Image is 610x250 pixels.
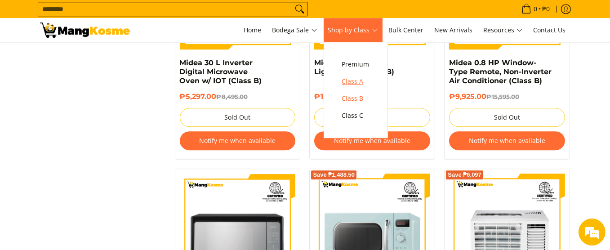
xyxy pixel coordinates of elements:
[314,92,430,101] h6: ₱1,915.00
[4,160,171,192] textarea: Type your message and hit 'Enter'
[534,26,566,34] span: Contact Us
[139,18,570,42] nav: Main Menu
[519,4,553,14] span: •
[484,25,523,36] span: Resources
[314,108,430,127] button: Sold Out
[342,110,370,121] span: Class C
[338,107,374,124] a: Class C
[217,93,248,100] del: ₱8,495.00
[338,90,374,107] a: Class B
[147,4,169,26] div: Minimize live chat window
[533,6,539,12] span: 0
[384,18,428,42] a: Bulk Center
[40,22,130,38] img: Class B Class B | Page 3 | Mang Kosme
[240,18,266,42] a: Home
[180,131,296,150] button: Notify me when available
[180,58,262,85] a: Midea 30 L Inverter Digital Microwave Oven w/ IOT (Class B)
[449,108,565,127] button: Sold Out
[449,131,565,150] button: Notify me when available
[180,92,296,101] h6: ₱5,297.00
[313,172,355,178] span: Save ₱1,488.50
[314,131,430,150] button: Notify me when available
[180,108,296,127] button: Sold Out
[244,26,262,34] span: Home
[479,18,527,42] a: Resources
[342,93,370,104] span: Class B
[449,58,552,85] a: Midea 0.8 HP Window-Type Remote, Non-Inverter Air Conditioner (Class B)
[293,2,307,16] button: Search
[389,26,424,34] span: Bulk Center
[338,56,374,73] a: Premium
[435,26,473,34] span: New Arrivals
[324,18,383,42] a: Shop by Class
[541,6,552,12] span: ₱0
[268,18,322,42] a: Bodega Sale
[328,25,378,36] span: Shop by Class
[52,71,124,161] span: We're online!
[430,18,477,42] a: New Arrivals
[47,50,151,62] div: Chat with us now
[314,58,394,76] a: Midea 4 L Air Fryer, Light Green (Class B)
[529,18,570,42] a: Contact Us
[486,93,519,100] del: ₱15,595.00
[448,172,481,178] span: Save ₱6,097
[342,76,370,87] span: Class A
[342,59,370,70] span: Premium
[449,92,565,101] h6: ₱9,925.00
[272,25,317,36] span: Bodega Sale
[338,73,374,90] a: Class A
